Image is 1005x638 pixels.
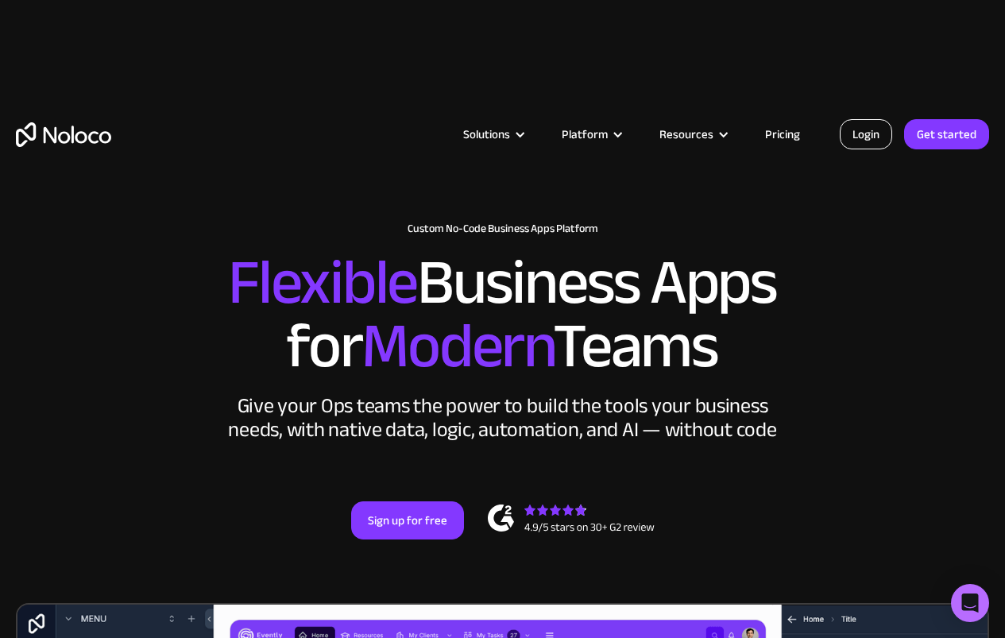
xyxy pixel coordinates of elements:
div: Platform [562,124,608,145]
div: Give your Ops teams the power to build the tools your business needs, with native data, logic, au... [225,394,781,442]
a: Sign up for free [351,501,464,539]
span: Flexible [228,223,417,342]
a: Login [840,119,892,149]
div: Solutions [443,124,542,145]
h1: Custom No-Code Business Apps Platform [16,222,989,235]
span: Modern [361,287,553,405]
div: Platform [542,124,640,145]
a: home [16,122,111,147]
div: Resources [659,124,713,145]
div: Resources [640,124,745,145]
a: Pricing [745,124,820,145]
h2: Business Apps for Teams [16,251,989,378]
div: Solutions [463,124,510,145]
div: Open Intercom Messenger [951,584,989,622]
a: Get started [904,119,989,149]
